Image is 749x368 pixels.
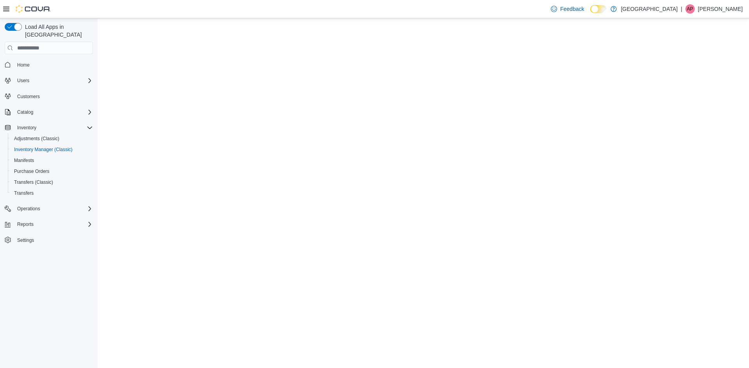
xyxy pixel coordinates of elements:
span: Transfers [14,190,34,196]
span: Operations [17,206,40,212]
span: Customers [14,92,93,101]
button: Catalog [14,107,36,117]
span: Settings [14,235,93,245]
span: Users [14,76,93,85]
span: Users [17,77,29,84]
button: Home [2,59,96,70]
a: Customers [14,92,43,101]
span: Manifests [11,156,93,165]
span: Adjustments (Classic) [14,136,59,142]
span: Inventory [14,123,93,132]
span: Reports [14,220,93,229]
button: Reports [2,219,96,230]
span: Customers [17,93,40,100]
a: Transfers [11,188,37,198]
button: Transfers [8,188,96,199]
p: | [681,4,682,14]
span: Transfers [11,188,93,198]
span: Manifests [14,157,34,164]
span: Transfers (Classic) [11,178,93,187]
span: Feedback [560,5,584,13]
span: Load All Apps in [GEOGRAPHIC_DATA] [22,23,93,39]
button: Manifests [8,155,96,166]
button: Reports [14,220,37,229]
span: Inventory Manager (Classic) [11,145,93,154]
span: Inventory [17,125,36,131]
span: Purchase Orders [11,167,93,176]
span: Reports [17,221,34,227]
input: Dark Mode [590,5,607,13]
span: Home [14,60,93,69]
a: Settings [14,236,37,245]
span: Catalog [14,107,93,117]
button: Adjustments (Classic) [8,133,96,144]
button: Inventory Manager (Classic) [8,144,96,155]
p: [GEOGRAPHIC_DATA] [621,4,678,14]
span: Home [17,62,30,68]
span: Catalog [17,109,33,115]
a: Home [14,60,33,70]
button: Purchase Orders [8,166,96,177]
a: Feedback [548,1,587,17]
img: Cova [16,5,51,13]
span: AP [687,4,693,14]
a: Adjustments (Classic) [11,134,62,143]
button: Customers [2,91,96,102]
span: Operations [14,204,93,213]
button: Operations [14,204,43,213]
a: Purchase Orders [11,167,53,176]
button: Inventory [14,123,39,132]
a: Inventory Manager (Classic) [11,145,76,154]
button: Users [14,76,32,85]
div: Alyssa Poage [685,4,695,14]
span: Inventory Manager (Classic) [14,146,73,153]
button: Operations [2,203,96,214]
span: Transfers (Classic) [14,179,53,185]
button: Catalog [2,107,96,118]
span: Settings [17,237,34,243]
a: Manifests [11,156,37,165]
button: Transfers (Classic) [8,177,96,188]
a: Transfers (Classic) [11,178,56,187]
button: Users [2,75,96,86]
p: [PERSON_NAME] [698,4,743,14]
nav: Complex example [5,56,93,266]
span: Purchase Orders [14,168,50,174]
span: Adjustments (Classic) [11,134,93,143]
button: Settings [2,234,96,246]
button: Inventory [2,122,96,133]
